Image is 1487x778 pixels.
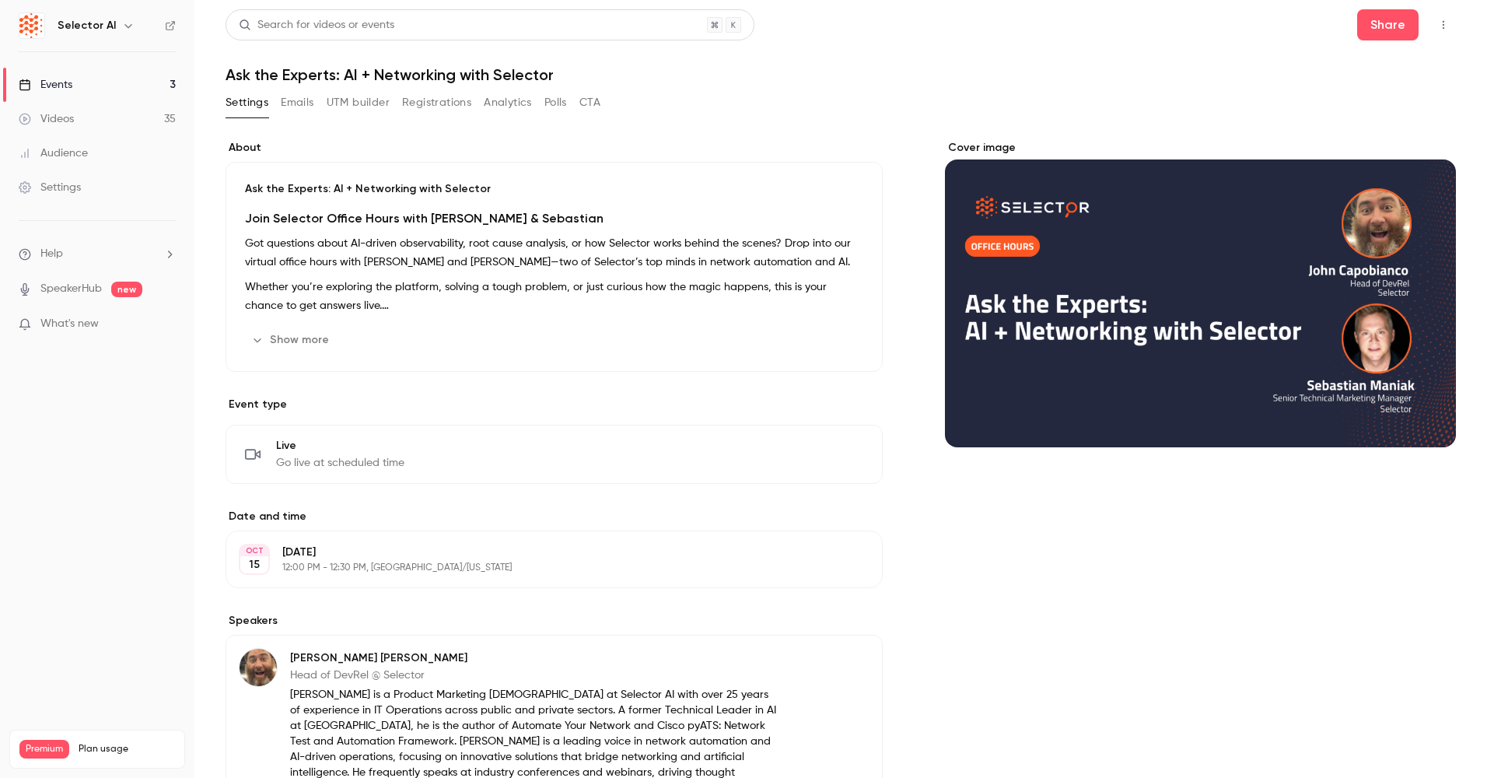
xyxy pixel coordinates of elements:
img: Selector AI [19,13,44,38]
h6: Selector AI [58,18,116,33]
p: [DATE] [282,545,800,560]
div: Settings [19,180,81,195]
button: UTM builder [327,90,390,115]
div: Videos [19,111,74,127]
p: Ask the Experts: AI + Networking with Selector [245,181,863,197]
li: help-dropdown-opener [19,246,176,262]
p: Head of DevRel @ Selector [290,668,782,683]
button: Show more [245,328,338,352]
span: Live [276,438,404,454]
label: About [226,140,883,156]
img: John Capobianco [240,649,277,686]
strong: Join Selector Office Hours with [PERSON_NAME] & Sebastian [245,211,604,226]
div: Events [19,77,72,93]
iframe: Noticeable Trigger [157,317,176,331]
span: Plan usage [79,743,175,755]
div: OCT [240,545,268,556]
div: Audience [19,145,88,161]
button: Analytics [484,90,532,115]
span: Go live at scheduled time [276,455,404,471]
button: CTA [579,90,600,115]
h1: Ask the Experts: AI + Networking with Selector [226,65,1456,84]
span: Help [40,246,63,262]
p: 12:00 PM - 12:30 PM, [GEOGRAPHIC_DATA]/[US_STATE] [282,562,800,574]
span: new [111,282,142,297]
button: Emails [281,90,313,115]
label: Speakers [226,613,883,629]
button: Polls [544,90,567,115]
p: 15 [249,557,260,573]
p: Event type [226,397,883,412]
button: Registrations [402,90,471,115]
a: SpeakerHub [40,281,102,297]
span: What's new [40,316,99,332]
label: Date and time [226,509,883,524]
span: Premium [19,740,69,759]
p: [PERSON_NAME] [PERSON_NAME] [290,650,782,666]
p: Got questions about AI-driven observability, root cause analysis, or how Selector works behind th... [245,234,863,272]
button: Share [1357,9,1419,40]
section: Cover image [945,140,1456,447]
p: Whether you’re exploring the platform, solving a tough problem, or just curious how the magic hap... [245,278,863,315]
button: Settings [226,90,268,115]
div: Search for videos or events [239,17,394,33]
label: Cover image [945,140,1456,156]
